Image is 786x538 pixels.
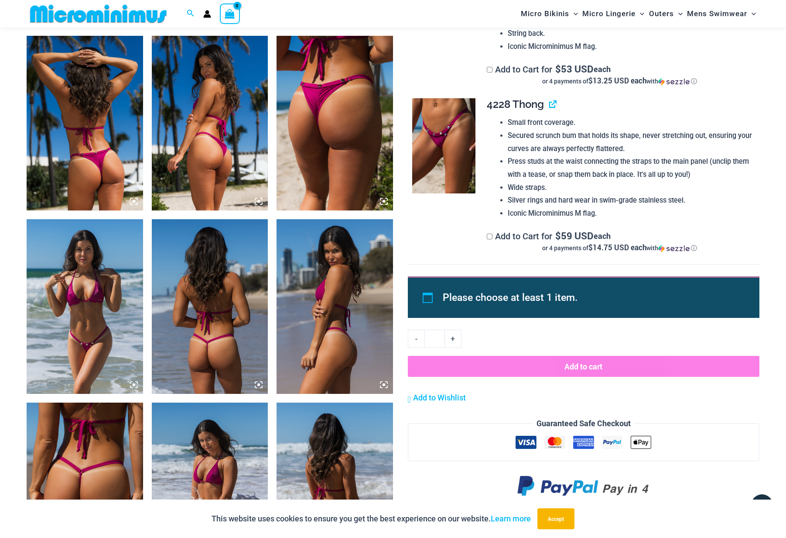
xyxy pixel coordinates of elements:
[517,1,759,26] nav: Site Navigation
[685,3,758,25] a: Mens SwimwearMenu ToggleMenu Toggle
[187,8,195,19] a: Search icon link
[27,36,143,210] img: Tight Rope Pink 319 Top 4228 Thong
[508,40,752,53] li: Iconic Microminimus M flag.
[220,3,240,24] a: View Shopping Cart, empty
[508,181,752,194] li: Wide straps.
[413,393,466,402] span: Add to Wishlist
[491,514,531,523] a: Learn more
[487,64,752,86] label: Add to Cart for
[555,65,593,73] span: 53 USD
[445,330,461,348] a: +
[594,231,611,240] span: each
[508,116,752,129] li: Small front coverage.
[508,155,752,181] li: Press studs at the waist connecting the straps to the main panel (unclip them with a tease, or sn...
[443,288,739,308] li: Please choose at least 1 item.
[408,391,466,404] a: Add to Wishlist
[687,3,747,25] span: Mens Swimwear
[508,129,752,155] li: Secured scrunch bum that holds its shape, never stretching out, ensuring your curves are always p...
[582,3,636,25] span: Micro Lingerie
[521,3,569,25] span: Micro Bikinis
[555,231,593,240] span: 59 USD
[569,3,578,25] span: Menu Toggle
[555,62,561,75] span: $
[533,417,634,430] legend: Guaranteed Safe Checkout
[487,244,752,252] div: or 4 payments of with
[537,508,574,529] button: Accept
[203,10,211,18] a: Account icon link
[487,244,752,252] div: or 4 payments of$14.75 USD eachwithSezzle Click to learn more about Sezzle
[487,77,752,86] div: or 4 payments of with
[636,3,644,25] span: Menu Toggle
[588,76,646,86] span: $13.25 USD each
[277,36,393,210] img: Tight Rope Pink 4228 Thong
[277,219,393,394] img: Tight Rope Pink 319 Top 4212 Micro
[212,512,531,525] p: This website uses cookies to ensure you get the best experience on our website.
[508,27,752,40] li: String back.
[508,207,752,220] li: Iconic Microminimus M flag.
[508,194,752,207] li: Silver rings and hard wear in swim-grade stainless steel.
[27,219,143,394] img: Tight Rope Pink 319 Top 4212 Micro
[649,3,674,25] span: Outers
[424,330,445,348] input: Product quantity
[519,3,580,25] a: Micro BikinisMenu ToggleMenu Toggle
[487,77,752,86] div: or 4 payments of$13.25 USD eachwithSezzle Click to learn more about Sezzle
[588,242,646,252] span: $14.75 USD each
[594,65,611,73] span: each
[408,356,759,377] button: Add to cart
[487,234,492,239] input: Add to Cart for$59 USD eachor 4 payments of$14.75 USD eachwithSezzle Click to learn more about Se...
[27,4,170,24] img: MM SHOP LOGO FLAT
[647,3,685,25] a: OutersMenu ToggleMenu Toggle
[412,98,475,193] img: Tight Rope Pink 4228 Thong
[152,219,268,394] img: Tight Rope Pink 319 Top 4212 Micro
[658,245,690,252] img: Sezzle
[747,3,756,25] span: Menu Toggle
[674,3,683,25] span: Menu Toggle
[152,36,268,210] img: Tight Rope Pink 319 Top 4228 Thong
[555,229,561,242] span: $
[408,330,424,348] a: -
[487,231,752,252] label: Add to Cart for
[487,67,492,72] input: Add to Cart for$53 USD eachor 4 payments of$13.25 USD eachwithSezzle Click to learn more about Se...
[580,3,646,25] a: Micro LingerieMenu ToggleMenu Toggle
[487,98,544,110] span: 4228 Thong
[658,78,690,86] img: Sezzle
